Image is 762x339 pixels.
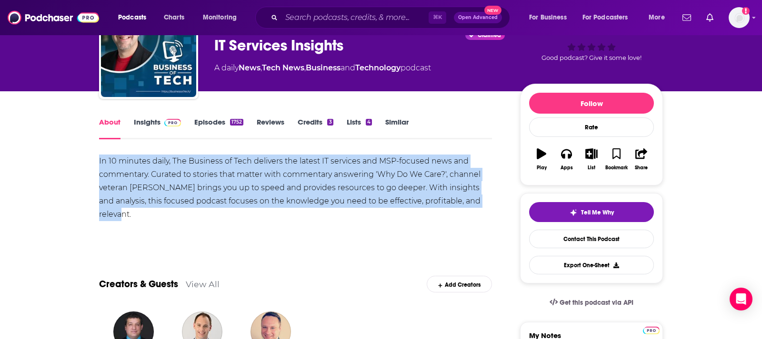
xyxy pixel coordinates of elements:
a: Business [306,63,341,72]
button: Open AdvancedNew [454,12,502,23]
div: In 10 minutes daily, The Business of Tech delivers the latest IT services and MSP-focused news an... [99,155,492,221]
a: News [239,63,261,72]
span: , [261,63,262,72]
a: About [99,117,120,139]
span: Monitoring [203,11,237,24]
input: Search podcasts, credits, & more... [281,10,429,25]
a: Lists4 [347,117,372,139]
button: tell me why sparkleTell Me Why [529,202,654,222]
img: tell me why sparkle [570,209,577,216]
img: Podchaser Pro [643,327,660,334]
button: open menu [576,10,642,25]
div: 3 [327,119,333,126]
span: New [484,6,501,15]
span: Claimed [478,33,501,38]
img: Podchaser - Follow, Share and Rate Podcasts [8,9,99,27]
button: Show profile menu [729,7,750,28]
img: Podchaser Pro [164,119,181,126]
a: Technology [355,63,401,72]
span: More [649,11,665,24]
a: Reviews [257,117,284,139]
a: Tech News [262,63,304,72]
span: Good podcast? Give it some love! [541,54,642,61]
svg: Add a profile image [742,7,750,15]
span: Get this podcast via API [560,299,633,307]
span: Charts [164,11,184,24]
button: Apps [554,142,579,176]
button: open menu [522,10,579,25]
div: Rate [529,117,654,137]
button: List [579,142,604,176]
button: Play [529,142,554,176]
span: For Podcasters [582,11,628,24]
div: Open Intercom Messenger [730,288,752,310]
a: Episodes1752 [194,117,243,139]
div: Apps [561,165,573,171]
div: Search podcasts, credits, & more... [264,7,519,29]
a: Show notifications dropdown [702,10,717,26]
button: Share [629,142,654,176]
div: Play [537,165,547,171]
a: Get this podcast via API [542,291,641,314]
button: open menu [642,10,677,25]
a: Charts [158,10,190,25]
button: Follow [529,93,654,114]
a: InsightsPodchaser Pro [134,117,181,139]
span: , [304,63,306,72]
span: and [341,63,355,72]
button: Bookmark [604,142,629,176]
a: Pro website [643,325,660,334]
span: Tell Me Why [581,209,614,216]
span: For Business [529,11,567,24]
img: Business of Tech: Daily 10-Minute IT Services Insights [101,2,196,97]
a: Show notifications dropdown [679,10,695,26]
div: Add Creators [427,276,492,292]
div: A daily podcast [214,62,431,74]
div: 4 [366,119,372,126]
span: Logged in as TeemsPR [729,7,750,28]
a: View All [186,279,220,289]
div: 1752 [230,119,243,126]
span: Open Advanced [458,15,498,20]
span: ⌘ K [429,11,446,24]
a: Contact This Podcast [529,230,654,248]
button: Export One-Sheet [529,256,654,274]
span: Podcasts [118,11,146,24]
a: Similar [385,117,409,139]
img: User Profile [729,7,750,28]
div: 58Good podcast? Give it some love! [520,9,663,68]
a: Creators & Guests [99,278,178,290]
div: Share [635,165,648,171]
button: open menu [196,10,249,25]
div: List [588,165,595,171]
a: Credits3 [298,117,333,139]
button: open menu [111,10,159,25]
div: Bookmark [605,165,628,171]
